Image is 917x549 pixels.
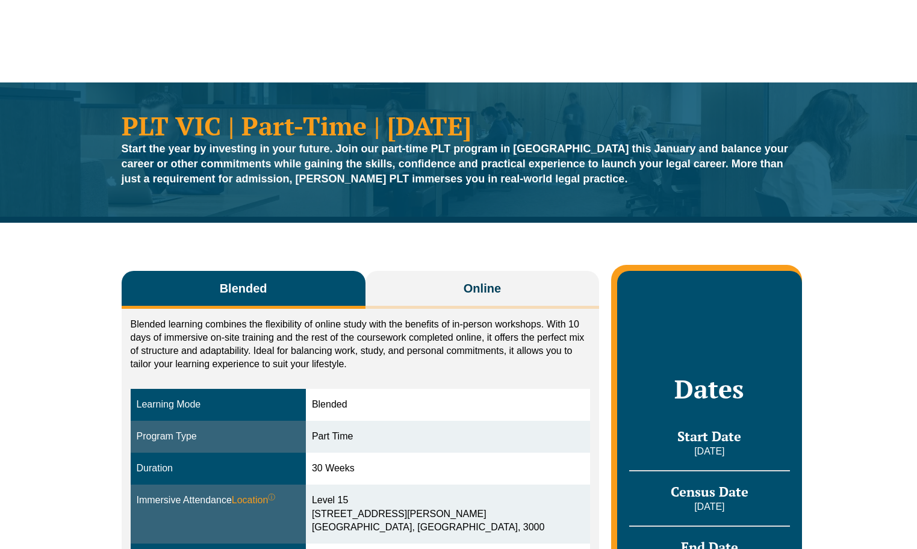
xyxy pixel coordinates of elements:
span: Census Date [671,483,748,500]
h1: PLT VIC | Part-Time | [DATE] [122,113,796,138]
span: Online [464,280,501,297]
sup: ⓘ [268,493,275,501]
p: [DATE] [629,445,789,458]
span: Start Date [677,427,741,445]
h2: Dates [629,374,789,404]
div: Part Time [312,430,584,444]
span: Blended [220,280,267,297]
div: Learning Mode [137,398,300,412]
div: Level 15 [STREET_ADDRESS][PERSON_NAME] [GEOGRAPHIC_DATA], [GEOGRAPHIC_DATA], 3000 [312,494,584,535]
span: Location [232,494,276,507]
div: Blended [312,398,584,412]
div: Duration [137,462,300,476]
strong: Start the year by investing in your future. Join our part-time PLT program in [GEOGRAPHIC_DATA] t... [122,143,788,185]
div: 30 Weeks [312,462,584,476]
p: Blended learning combines the flexibility of online study with the benefits of in-person workshop... [131,318,591,371]
div: Immersive Attendance [137,494,300,507]
div: Program Type [137,430,300,444]
p: [DATE] [629,500,789,513]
